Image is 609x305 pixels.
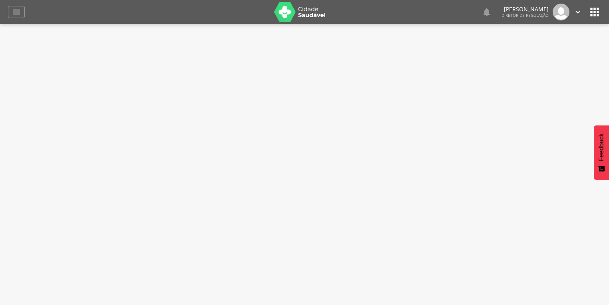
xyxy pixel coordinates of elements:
[502,6,549,12] p: [PERSON_NAME]
[502,12,549,18] span: Diretor de regulação
[573,8,582,16] i: 
[12,7,21,17] i: 
[482,7,492,17] i: 
[588,6,601,18] i: 
[482,4,492,20] a: 
[594,125,609,180] button: Feedback - Mostrar pesquisa
[8,6,25,18] a: 
[573,4,582,20] a: 
[598,133,605,161] span: Feedback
